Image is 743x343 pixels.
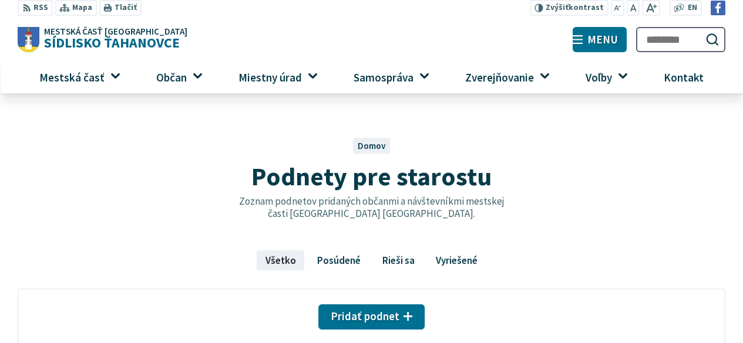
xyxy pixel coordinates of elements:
[332,61,435,93] a: Samospráva
[309,250,369,270] a: Posúdené
[428,250,486,270] a: Vyriešené
[72,2,92,14] span: Mapa
[18,27,187,53] a: Logo Sídlisko Ťahanovce, prejsť na domovskú stránku.
[546,3,604,12] span: kontrast
[587,35,618,44] span: Menu
[660,61,708,93] span: Kontakt
[135,61,208,93] a: Občan
[684,2,700,14] a: EN
[581,61,617,93] span: Voľby
[35,61,109,93] span: Mestská časť
[573,27,627,53] button: Menu
[564,61,634,93] a: Voľby
[18,61,126,93] a: Mestská časť
[238,195,506,219] p: Zoznam podnetov pridaných občanmi a návštevníkmi mestskej časti [GEOGRAPHIC_DATA] [GEOGRAPHIC_DATA].
[535,66,555,86] button: Otvoriť podmenu pre Zverejňovanie
[613,66,633,86] button: Otvoriť podmenu pre
[106,66,126,86] button: Otvoriť podmenu pre
[188,66,208,86] button: Otvoriť podmenu pre
[33,2,48,14] span: RSS
[358,140,386,151] a: Domov
[257,250,304,270] a: Všetko
[217,61,324,93] a: Miestny úrad
[115,3,137,12] span: Tlačiť
[39,27,187,50] span: Sídlisko Ťahanovce
[711,1,725,15] img: Prejsť na Facebook stránku
[444,61,556,93] a: Zverejňovanie
[331,310,399,323] span: Pridať podnet
[643,61,725,93] a: Kontakt
[415,66,435,86] button: Otvoriť podmenu pre
[152,61,191,93] span: Občan
[44,27,187,36] span: Mestská časť [GEOGRAPHIC_DATA]
[546,2,569,12] span: Zvýšiť
[318,304,425,330] button: Pridať podnet
[303,66,323,86] button: Otvoriť podmenu pre
[234,61,306,93] span: Miestny úrad
[374,250,423,270] a: Rieši sa
[18,27,39,53] img: Prejsť na domovskú stránku
[688,2,697,14] span: EN
[460,61,538,93] span: Zverejňovanie
[251,160,492,192] span: Podnety pre starostu
[349,61,418,93] span: Samospráva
